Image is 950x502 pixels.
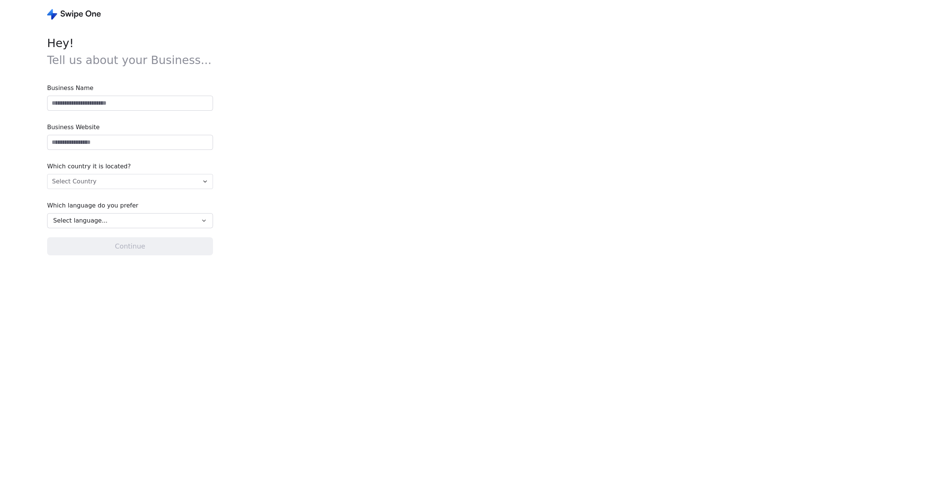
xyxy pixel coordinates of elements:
[47,84,213,93] span: Business Name
[47,35,213,69] span: Hey !
[53,216,107,225] span: Select language...
[47,162,213,171] span: Which country it is located?
[47,201,213,210] span: Which language do you prefer
[47,53,211,67] span: Tell us about your Business...
[47,123,213,132] span: Business Website
[52,177,97,186] span: Select Country
[47,237,213,255] button: Continue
